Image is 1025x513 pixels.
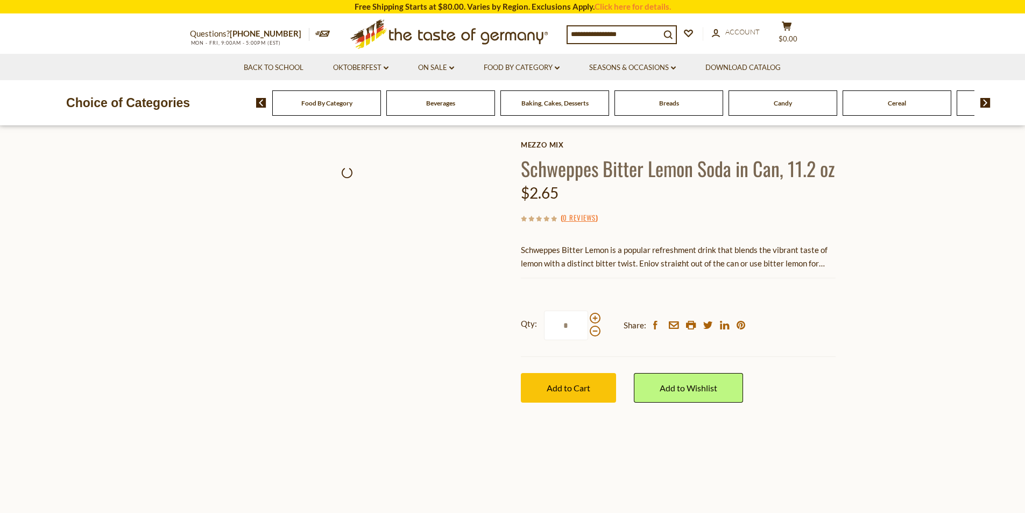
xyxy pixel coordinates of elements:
span: Add to Cart [547,383,590,393]
a: Oktoberfest [333,62,388,74]
a: On Sale [418,62,454,74]
p: Schweppes Bitter Lemon is a popular refreshment drink that blends the vibrant taste of lemon with... [521,243,836,270]
a: Breads [659,99,679,107]
span: $2.65 [521,184,559,202]
button: Add to Cart [521,373,616,403]
input: Qty: [544,311,588,340]
a: Cereal [888,99,906,107]
a: Mezzo Mix [521,140,836,149]
a: Back to School [244,62,303,74]
span: Share: [624,319,646,332]
a: [PHONE_NUMBER] [230,29,301,38]
a: Food By Category [484,62,560,74]
h1: Schweppes Bitter Lemon Soda in Can, 11.2 oz [521,156,836,180]
a: Candy [774,99,792,107]
a: Beverages [426,99,455,107]
button: $0.00 [771,21,803,48]
span: MON - FRI, 9:00AM - 5:00PM (EST) [190,40,281,46]
a: Add to Wishlist [634,373,743,403]
a: Account [712,26,760,38]
a: Download Catalog [705,62,781,74]
p: Questions? [190,27,309,41]
span: ( ) [561,212,598,223]
img: next arrow [980,98,991,108]
span: $0.00 [779,34,797,43]
a: 0 Reviews [563,212,596,224]
a: Food By Category [301,99,352,107]
span: Account [725,27,760,36]
strong: Qty: [521,317,537,331]
a: Baking, Cakes, Desserts [521,99,589,107]
a: Click here for details. [595,2,671,11]
a: Seasons & Occasions [589,62,676,74]
img: previous arrow [256,98,266,108]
